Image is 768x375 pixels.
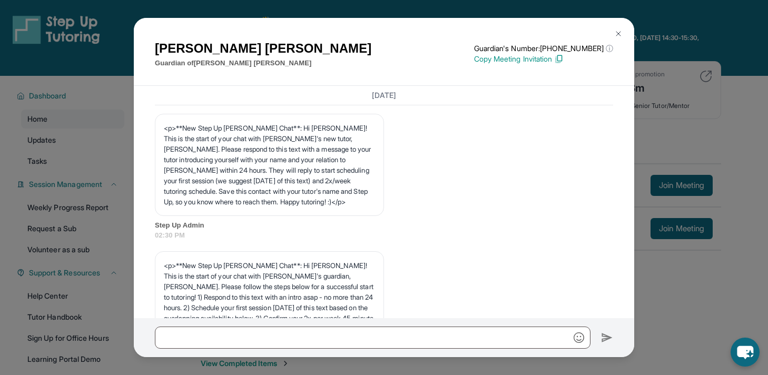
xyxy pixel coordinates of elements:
[474,43,613,54] p: Guardian's Number: [PHONE_NUMBER]
[155,39,371,58] h1: [PERSON_NAME] [PERSON_NAME]
[574,332,584,343] img: Emoji
[155,220,613,231] span: Step Up Admin
[164,123,375,207] p: <p>**New Step Up [PERSON_NAME] Chat**: Hi [PERSON_NAME]! This is the start of your chat with [PER...
[614,29,623,38] img: Close Icon
[474,54,613,64] p: Copy Meeting Invitation
[731,338,760,367] button: chat-button
[606,43,613,54] span: ⓘ
[155,58,371,68] p: Guardian of [PERSON_NAME] [PERSON_NAME]
[554,54,564,64] img: Copy Icon
[155,230,613,241] span: 02:30 PM
[601,331,613,344] img: Send icon
[155,90,613,101] h3: [DATE]
[164,260,375,355] p: <p>**New Step Up [PERSON_NAME] Chat**: Hi [PERSON_NAME]! This is the start of your chat with [PER...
